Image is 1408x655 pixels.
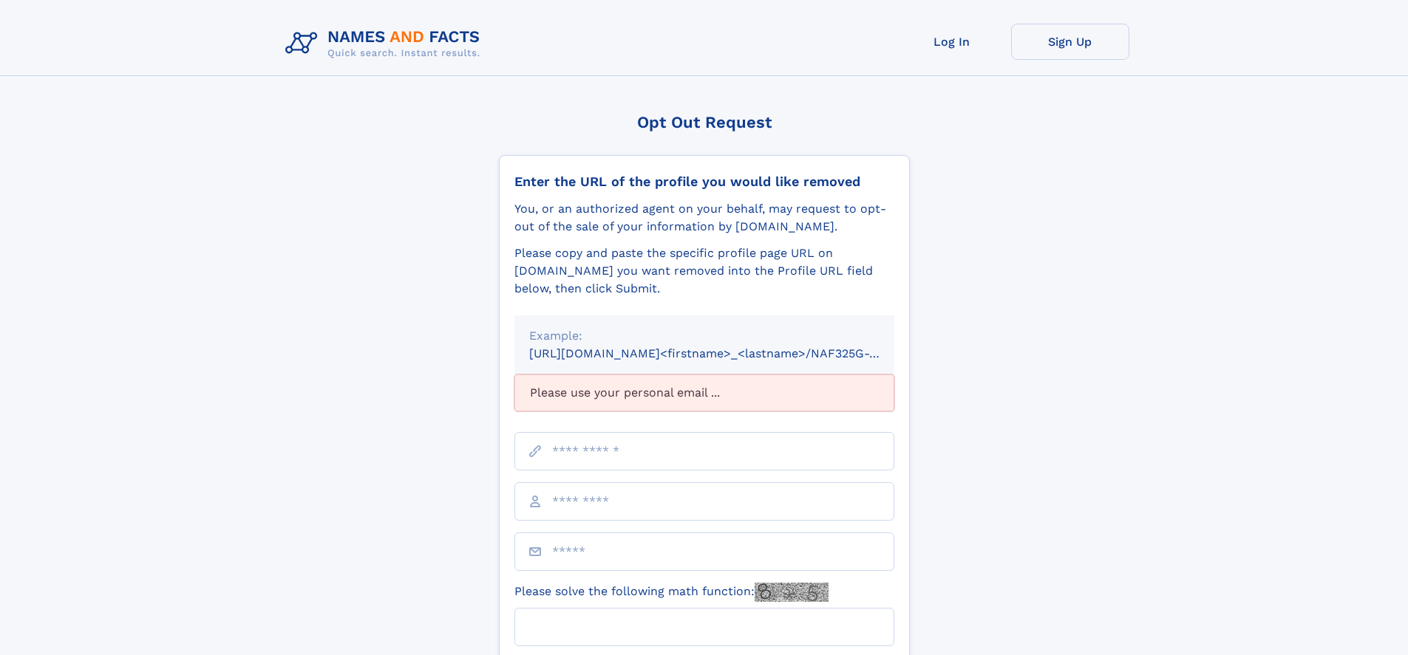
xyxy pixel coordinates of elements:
div: Please copy and paste the specific profile page URL on [DOMAIN_NAME] you want removed into the Pr... [514,244,894,298]
div: Opt Out Request [499,113,910,131]
div: Enter the URL of the profile you would like removed [514,174,894,190]
label: Please solve the following math function: [514,583,829,602]
a: Sign Up [1011,24,1129,60]
div: You, or an authorized agent on your behalf, may request to opt-out of the sale of your informatio... [514,200,894,236]
img: Logo Names and Facts [279,24,492,64]
div: Example: [529,327,880,345]
div: Please use your personal email ... [514,374,894,411]
small: [URL][DOMAIN_NAME]<firstname>_<lastname>/NAF325G-xxxxxxxx [529,346,922,360]
a: Log In [893,24,1011,60]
